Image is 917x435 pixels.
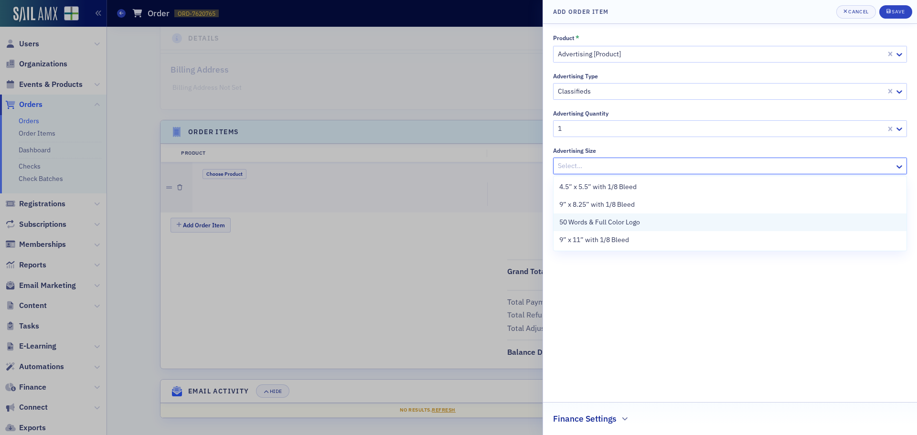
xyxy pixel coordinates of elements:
[559,217,640,227] span: 50 Words & Full Color Logo
[576,34,579,42] abbr: This field is required
[559,182,637,192] span: 4.5” x 5.5” with 1/8 Bleed
[553,110,608,117] div: Advertising Quantity
[892,9,905,14] div: Save
[553,413,617,425] h2: Finance Settings
[553,73,598,80] div: Advertising Type
[559,200,635,210] span: 9” x 8.25” with 1/8 Bleed
[559,235,629,245] span: 9” x 11” with 1/8 Bleed
[836,5,876,19] button: Cancel
[553,34,575,42] div: Product
[848,9,868,14] div: Cancel
[879,5,912,19] button: Save
[553,7,608,16] h4: Add Order Item
[553,147,596,154] div: Advertising Size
